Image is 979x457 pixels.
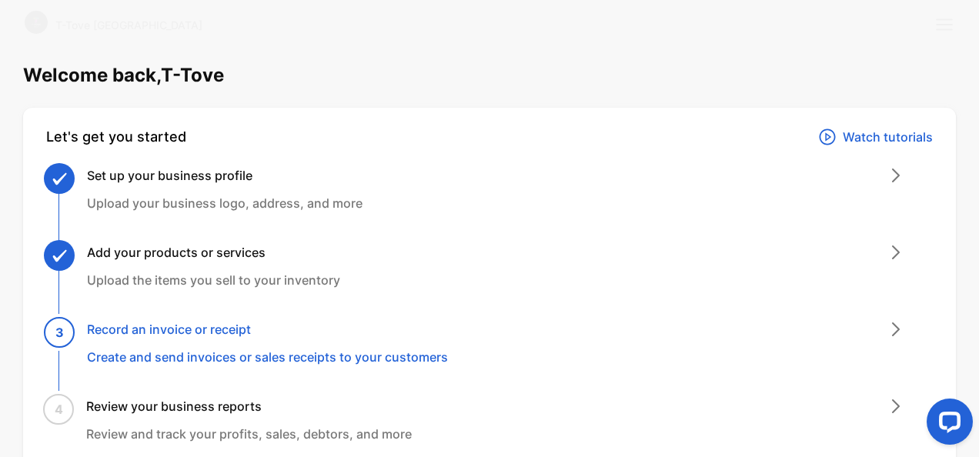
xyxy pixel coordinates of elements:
h1: Welcome back, T-Tove [23,62,224,89]
p: Create and send invoices or sales receipts to your customers [87,348,448,366]
div: Let's get you started [46,126,186,148]
p: Upload your business logo, address, and more [87,194,363,212]
h3: Set up your business profile [87,166,363,185]
p: Review and track your profits, sales, debtors, and more [86,425,412,443]
a: Watch tutorials [818,126,933,148]
span: 3 [55,323,64,342]
h3: Review your business reports [86,397,412,415]
p: T-Tove [GEOGRAPHIC_DATA] [55,17,202,33]
h3: Add your products or services [87,243,340,262]
span: 4 [55,400,63,419]
p: Watch tutorials [843,128,933,146]
iframe: LiveChat chat widget [914,392,979,457]
img: Logo [25,11,48,34]
p: Upload the items you sell to your inventory [87,271,340,289]
h3: Record an invoice or receipt [87,320,448,339]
